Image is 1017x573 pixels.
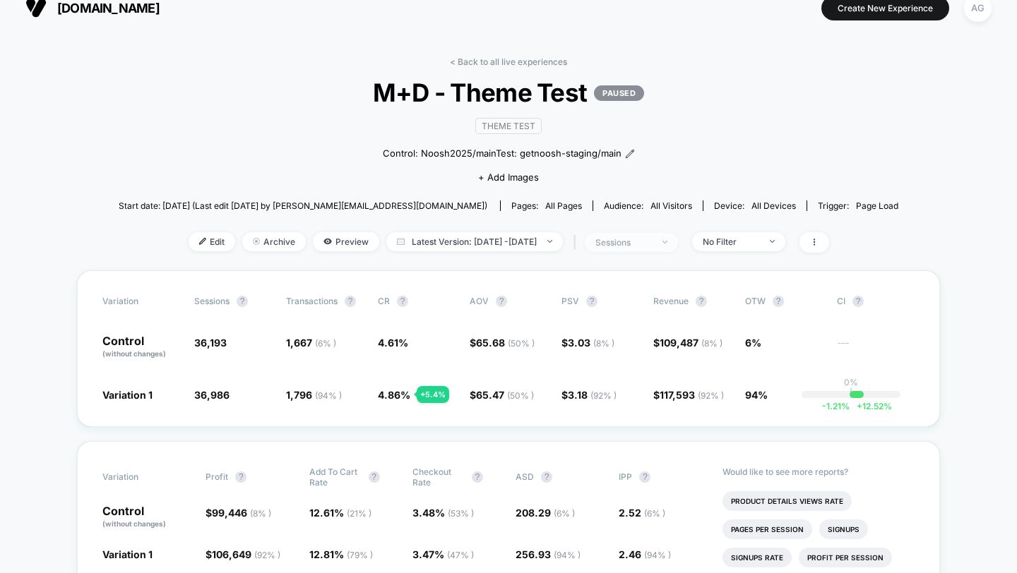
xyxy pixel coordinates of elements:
span: 117,593 [660,389,724,401]
span: -1.21 % [822,401,850,411]
span: ( 92 % ) [254,550,280,560]
span: [DOMAIN_NAME] [57,1,160,16]
img: end [253,238,260,245]
span: $ [470,337,535,349]
li: Pages Per Session [722,519,812,539]
span: $ [653,337,722,349]
span: ( 6 % ) [554,508,575,519]
li: Signups Rate [722,548,792,567]
span: $ [470,389,534,401]
p: PAUSED [594,85,644,101]
span: ( 6 % ) [644,508,665,519]
span: Variation [102,466,180,488]
button: ? [345,296,356,307]
span: Variation 1 [102,548,153,560]
span: Add To Cart Rate [309,466,362,488]
span: AOV [470,296,489,306]
span: all devices [751,200,796,211]
span: 65.68 [476,337,535,349]
span: Theme Test [475,118,542,134]
span: Revenue [653,296,689,306]
span: 2.46 [619,548,671,560]
button: ? [237,296,248,307]
span: 65.47 [476,389,534,401]
p: Control [102,505,191,529]
img: end [770,240,775,243]
span: 3.18 [568,389,617,401]
span: ( 79 % ) [347,550,373,560]
span: Checkout Rate [412,466,465,488]
span: ( 94 % ) [315,390,342,401]
span: 12.61 % [309,507,371,519]
span: $ [206,548,280,560]
span: Transactions [286,296,338,306]
span: Archive [242,232,306,251]
span: PSV [561,296,579,306]
span: Profit [206,471,228,482]
span: Variation 1 [102,389,153,401]
span: CI [837,296,915,307]
span: ( 94 % ) [644,550,671,560]
span: ( 50 % ) [507,390,534,401]
button: ? [496,296,507,307]
span: All Visitors [650,200,692,211]
span: ( 53 % ) [448,508,474,519]
span: 99,446 [212,507,271,519]
span: $ [206,507,271,519]
span: ( 8 % ) [701,338,722,349]
li: Product Details Views Rate [722,491,852,511]
span: ASD [516,471,534,482]
span: 12.52 % [850,401,892,411]
span: ( 92 % ) [590,390,617,401]
span: Preview [313,232,379,251]
p: Control [102,335,180,359]
button: ? [369,471,380,483]
span: Sessions [194,296,230,306]
span: ( 94 % ) [554,550,581,560]
span: Edit [189,232,235,251]
span: CR [378,296,390,306]
span: 94% [745,389,768,401]
span: Page Load [856,200,898,211]
img: calendar [397,238,405,245]
span: 256.93 [516,548,581,560]
span: Device: [703,200,807,211]
span: ( 47 % ) [447,550,474,560]
span: Latest Version: [DATE] - [DATE] [386,232,563,251]
span: 3.48 % [412,507,474,519]
span: ( 50 % ) [508,338,535,349]
div: + 5.4 % [417,386,449,403]
span: (without changes) [102,349,166,358]
button: ? [639,471,650,483]
button: ? [472,471,483,483]
div: No Filter [703,236,759,247]
span: $ [653,389,724,401]
span: 106,649 [212,548,280,560]
span: Start date: [DATE] (Last edit [DATE] by [PERSON_NAME][EMAIL_ADDRESS][DOMAIN_NAME]) [119,200,487,211]
img: end [547,240,552,243]
span: M+D - Theme Test [157,78,859,107]
img: edit [199,238,206,245]
button: ? [773,296,784,307]
span: $ [561,337,614,349]
div: Trigger: [818,200,898,211]
span: 1,796 [286,389,342,401]
button: ? [586,296,597,307]
span: Control: Noosh2025/mainTest: getnoosh-staging/main [383,147,621,161]
li: Signups [819,519,868,539]
span: 36,193 [194,337,227,349]
span: 12.81 % [309,548,373,560]
span: 6% [745,337,761,349]
div: Pages: [511,200,582,211]
p: | [850,387,852,398]
span: 36,986 [194,389,230,401]
button: ? [852,296,864,307]
span: 3.47 % [412,548,474,560]
button: ? [397,296,408,307]
span: 4.61 % [378,337,408,349]
button: ? [235,471,246,483]
span: 2.52 [619,507,665,519]
button: ? [541,471,552,483]
span: --- [837,339,915,359]
span: + Add Images [478,171,539,183]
